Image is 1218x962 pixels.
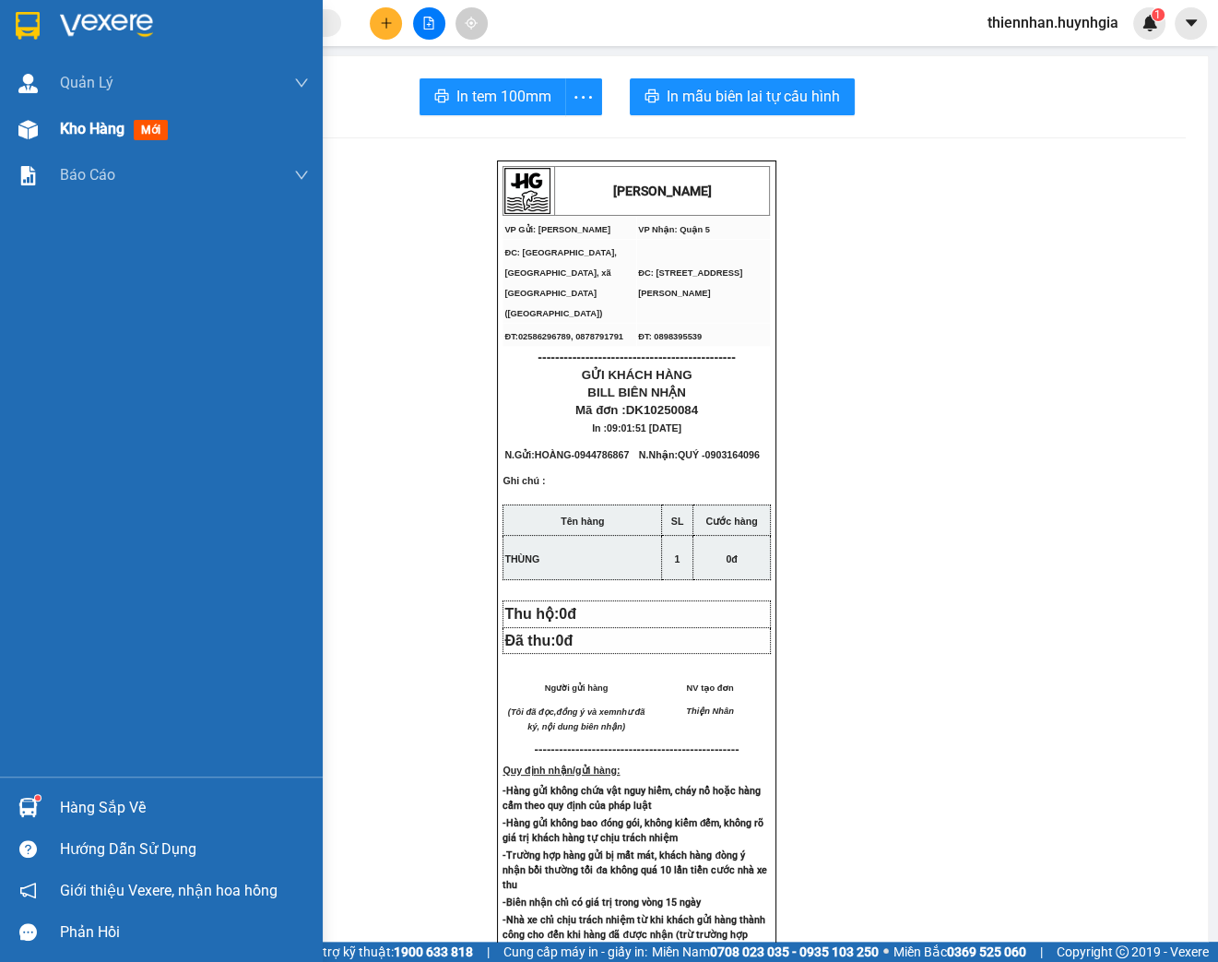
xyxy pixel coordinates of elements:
span: message [19,923,37,941]
img: icon-new-feature [1141,15,1158,31]
span: DK10250084 [626,403,699,417]
span: down [294,168,309,183]
span: Ghi chú : [503,475,545,501]
span: 0903164096 [705,449,760,460]
button: file-add [413,7,445,40]
span: Chưa thu [173,116,241,136]
span: --- [535,742,547,756]
span: N.Nhận: [639,449,760,460]
span: In : [592,422,681,433]
strong: 0708 023 035 - 0935 103 250 [710,944,879,959]
sup: 1 [1152,8,1165,21]
span: ----------------------------------------------- [547,742,739,756]
span: - [571,449,629,460]
img: warehouse-icon [18,798,38,817]
span: down [294,76,309,90]
strong: -Hàng gửi không chứa vật nguy hiểm, cháy nổ hoặc hàng cấm theo quy định của pháp luật [503,785,761,812]
img: logo-vxr [16,12,40,40]
strong: Quy định nhận/gửi hàng: [503,765,620,776]
img: solution-icon [18,166,38,185]
span: 0944786867 [574,449,629,460]
span: 0đ [559,606,576,622]
span: 1 [1154,8,1161,21]
button: aim [455,7,488,40]
span: printer [644,89,659,106]
em: (Tôi đã đọc,đồng ý và xem [508,707,617,717]
span: VP Gửi: [PERSON_NAME] [504,225,610,234]
strong: -Biên nhận chỉ có giá trị trong vòng 15 ngày [503,897,701,909]
span: Đã thu: [504,633,573,648]
span: caret-down [1183,15,1200,31]
span: Cung cấp máy in - giấy in: [503,942,647,962]
span: 0đ [726,553,737,564]
span: Người gửi hàng [545,683,609,693]
span: GỬI KHÁCH HÀNG [582,368,692,382]
span: Miền Nam [652,942,879,962]
img: logo [504,168,550,214]
div: 0903164096 [176,60,305,86]
span: 09:01:51 [DATE] [607,422,681,433]
span: Miền Bắc [893,942,1026,962]
span: HOÀNG [535,449,572,460]
span: thiennhan.huynhgia [973,11,1133,34]
span: ⚪️ [883,948,889,956]
button: plus [370,7,402,40]
span: copyright [1116,945,1129,958]
span: ĐC: [STREET_ADDRESS][PERSON_NAME] [638,268,742,298]
span: Báo cáo [60,163,115,186]
span: Nhận: [176,18,220,37]
strong: 1900 633 818 [394,944,473,959]
span: VP Nhận: Quận 5 [638,225,710,234]
strong: Cước hàng [706,516,758,527]
span: plus [380,17,393,30]
button: printerIn tem 100mm [420,78,566,115]
span: Mã đơn : [575,403,698,417]
div: Hàng sắp về [60,794,309,822]
span: ĐT: 0898395539 [638,332,702,341]
sup: 1 [35,795,41,801]
span: 0đ [555,633,573,648]
button: more [565,78,602,115]
span: | [1040,942,1043,962]
span: Giới thiệu Vexere, nhận hoa hồng [60,879,278,902]
img: warehouse-icon [18,120,38,139]
span: Thu hộ: [504,606,584,622]
span: THÙNG [504,553,539,564]
span: ---------------------------------------------- [538,350,735,364]
span: Hỗ trợ kỹ thuật: [303,942,473,962]
span: In mẫu biên lai tự cấu hình [667,85,840,108]
span: 1 [675,553,680,564]
span: Gửi: [16,16,44,35]
span: ĐT:02586296789, 0878791791 [504,332,623,341]
div: QUÝ [176,38,305,60]
div: [PERSON_NAME] [16,16,163,57]
strong: -Trường hợp hàng gửi bị mất mát, khách hàng đòng ý nhận bồi thường tối đa không quá 10 lần tiền c... [503,849,767,891]
div: HOÀNG [16,57,163,79]
span: QUÝ - [678,449,760,460]
span: file-add [422,17,435,30]
button: caret-down [1175,7,1207,40]
span: ĐC: [GEOGRAPHIC_DATA], [GEOGRAPHIC_DATA], xã [GEOGRAPHIC_DATA] ([GEOGRAPHIC_DATA]) [504,248,616,318]
span: NV tạo đơn [686,683,733,693]
span: BILL BIÊN NHẬN [587,386,686,399]
strong: -Hàng gửi không bao đóng gói, không kiểm đếm, không rõ giá trị khách hàng tự chịu trách nhiệm [503,817,763,844]
strong: Tên hàng [561,516,604,527]
div: Hướng dẫn sử dụng [60,836,309,863]
img: warehouse-icon [18,74,38,93]
div: 0944786867 [16,79,163,105]
span: aim [465,17,478,30]
span: mới [134,120,168,140]
strong: 0369 525 060 [947,944,1026,959]
span: N.Gửi: [504,449,629,460]
strong: SL [671,516,684,527]
span: Quản Lý [60,71,113,94]
span: Kho hàng [60,120,124,137]
span: Thiện Nhân [686,707,734,716]
span: notification [19,882,37,899]
span: | [487,942,490,962]
span: printer [434,89,449,106]
span: In tem 100mm [456,85,551,108]
span: question-circle [19,840,37,858]
div: Quận 5 [176,16,305,38]
strong: [PERSON_NAME] [613,184,712,198]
